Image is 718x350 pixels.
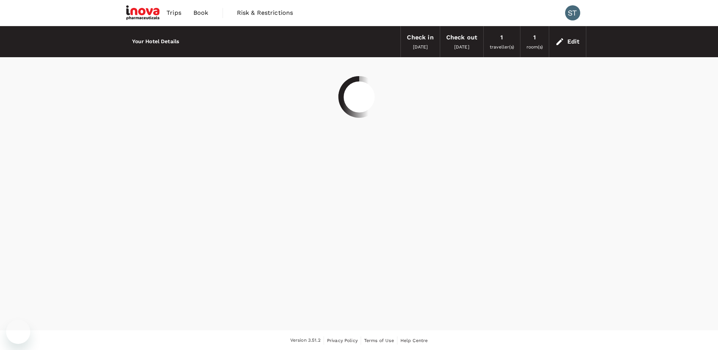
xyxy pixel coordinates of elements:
[490,44,514,50] span: traveller(s)
[454,44,469,50] span: [DATE]
[413,44,428,50] span: [DATE]
[290,337,321,344] span: Version 3.51.2
[167,8,181,17] span: Trips
[132,37,179,46] h6: Your Hotel Details
[446,32,477,43] div: Check out
[500,32,503,43] div: 1
[533,32,536,43] div: 1
[400,336,428,345] a: Help Centre
[407,32,433,43] div: Check in
[327,338,358,343] span: Privacy Policy
[364,336,394,345] a: Terms of Use
[400,338,428,343] span: Help Centre
[6,320,30,344] iframe: Button to launch messaging window
[526,44,543,50] span: room(s)
[364,338,394,343] span: Terms of Use
[193,8,209,17] span: Book
[567,36,580,47] div: Edit
[237,8,293,17] span: Risk & Restrictions
[565,5,580,20] div: ST
[327,336,358,345] a: Privacy Policy
[126,5,161,21] img: iNova Pharmaceuticals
